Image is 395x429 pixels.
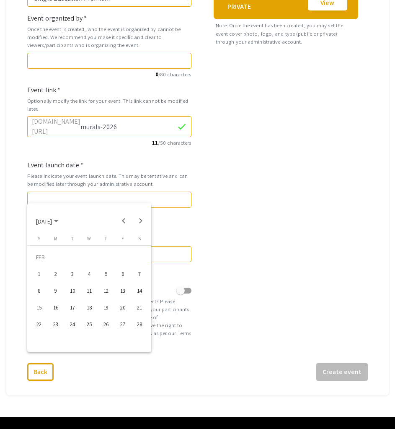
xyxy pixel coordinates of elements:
[48,300,63,315] div: 16
[31,249,148,265] td: FEB
[98,317,114,332] div: 26
[114,265,131,282] button: February 6, 2026
[115,317,130,332] div: 27
[98,316,114,333] button: February 26, 2026
[31,235,47,246] th: Sunday
[115,266,130,281] div: 6
[31,300,46,315] div: 15
[64,235,81,246] th: Tuesday
[64,282,81,299] button: February 10, 2026
[81,282,98,299] button: February 11, 2026
[131,235,148,246] th: Saturday
[115,283,130,298] div: 13
[132,300,147,315] div: 21
[114,316,131,333] button: February 27, 2026
[36,217,52,225] span: [DATE]
[64,265,81,282] button: February 3, 2026
[48,317,63,332] div: 23
[131,316,148,333] button: February 28, 2026
[132,213,149,229] button: Next month
[65,266,80,281] div: 3
[82,317,97,332] div: 25
[115,300,130,315] div: 20
[81,299,98,316] button: February 18, 2026
[116,213,132,229] button: Previous month
[64,299,81,316] button: February 17, 2026
[114,235,131,246] th: Friday
[98,283,114,298] div: 12
[131,299,148,316] button: February 21, 2026
[47,235,64,246] th: Monday
[132,283,147,298] div: 14
[48,266,63,281] div: 2
[65,300,80,315] div: 17
[31,282,47,299] button: February 8, 2026
[47,316,64,333] button: February 23, 2026
[29,213,65,229] button: Choose month and year
[47,282,64,299] button: February 9, 2026
[47,299,64,316] button: February 16, 2026
[48,283,63,298] div: 9
[64,316,81,333] button: February 24, 2026
[82,283,97,298] div: 11
[98,282,114,299] button: February 12, 2026
[31,316,47,333] button: February 22, 2026
[98,300,114,315] div: 19
[114,299,131,316] button: February 20, 2026
[98,299,114,316] button: February 19, 2026
[81,316,98,333] button: February 25, 2026
[81,265,98,282] button: February 4, 2026
[47,265,64,282] button: February 2, 2026
[82,300,97,315] div: 18
[65,317,80,332] div: 24
[98,235,114,246] th: Thursday
[31,283,46,298] div: 8
[132,317,147,332] div: 28
[131,282,148,299] button: February 14, 2026
[31,266,46,281] div: 1
[114,282,131,299] button: February 13, 2026
[65,283,80,298] div: 10
[31,299,47,316] button: February 15, 2026
[31,317,46,332] div: 22
[98,265,114,282] button: February 5, 2026
[131,265,148,282] button: February 7, 2026
[132,266,147,281] div: 7
[81,235,98,246] th: Wednesday
[98,266,114,281] div: 5
[31,265,47,282] button: February 1, 2026
[82,266,97,281] div: 4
